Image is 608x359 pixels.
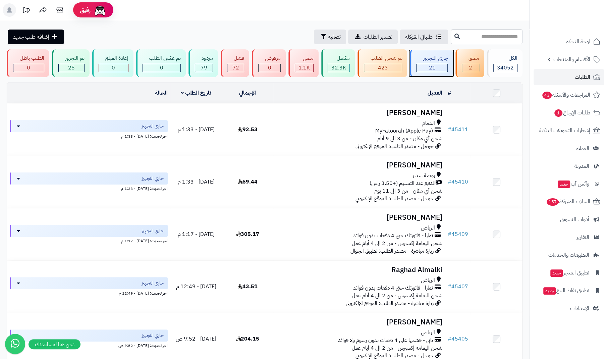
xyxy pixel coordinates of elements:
[539,126,590,135] span: إشعارات التحويلات البنكية
[447,230,468,238] a: #45409
[201,64,207,72] span: 79
[276,161,442,169] h3: [PERSON_NAME]
[345,299,433,307] span: زيارة مباشرة - مصدر الطلب: الموقع الإلكتروني
[447,283,468,291] a: #45407
[447,125,451,134] span: #
[558,181,570,188] span: جديد
[416,54,448,62] div: جاري التجهيز
[469,64,472,72] span: 2
[447,335,468,343] a: #45405
[298,64,310,72] span: 1.1K
[195,64,213,72] div: 79
[534,194,604,210] a: السلات المتروكة157
[258,54,281,62] div: مرفوض
[348,30,398,44] a: تصدير الطلبات
[143,54,181,62] div: تم عكس الطلب
[10,342,168,349] div: اخر تحديث: [DATE] - 9:52 ص
[557,179,589,189] span: وآتس آب
[422,119,435,127] span: الدمام
[543,286,589,295] span: تطبيق نقاط البيع
[328,54,350,62] div: مكتمل
[534,247,604,263] a: التطبيقات والخدمات
[142,227,164,234] span: جاري التجهيز
[447,283,451,291] span: #
[238,125,258,134] span: 92.53
[8,30,64,44] a: إضافة طلب جديد
[10,185,168,192] div: اخر تحديث: [DATE] - 1:33 م
[542,92,552,99] span: 43
[13,54,44,62] div: الطلب باطل
[268,64,271,72] span: 0
[142,123,164,130] span: جاري التجهيز
[553,55,590,64] span: الأقسام والمنتجات
[356,49,409,77] a: تم شحن الطلب 423
[351,344,442,352] span: شحن اليمامة إكسبرس - من 2 الى 4 أيام عمل
[51,49,91,77] a: تم التجهيز 25
[421,329,435,337] span: الرياض
[462,64,479,72] div: 2
[375,127,433,135] span: MyFatoorah (Apple Pay)
[570,304,589,313] span: الإعدادات
[547,198,559,206] span: 157
[238,178,258,186] span: 69.44
[328,64,349,72] div: 32312
[93,3,107,17] img: ai-face.png
[176,335,216,343] span: [DATE] - 9:52 ص
[10,132,168,139] div: اخر تحديث: [DATE] - 1:33 م
[412,172,435,179] span: روضة سدير
[378,64,388,72] span: 423
[534,176,604,192] a: وآتس آبجديد
[351,239,442,247] span: شحن اليمامة إكسبرس - من 2 الى 4 أيام عمل
[565,37,590,46] span: لوحة التحكم
[276,318,442,326] h3: [PERSON_NAME]
[542,90,590,100] span: المراجعات والأسئلة
[377,135,442,143] span: شحن أي مكان - من 3 الى 9 أيام
[13,64,44,72] div: 0
[534,105,604,121] a: طلبات الإرجاع1
[534,69,604,85] a: الطلبات
[276,266,442,274] h3: Raghad Almalki
[176,283,216,291] span: [DATE] - 12:49 م
[486,49,524,77] a: الكل34052
[295,64,313,72] div: 1118
[546,197,590,206] span: السلات المتروكة
[328,33,341,41] span: تصفية
[543,287,556,295] span: جديد
[534,34,604,50] a: لوحة التحكم
[236,335,259,343] span: 204.15
[353,232,433,240] span: تمارا - فاتورتك حتى 4 دفعات بدون فوائد
[59,64,84,72] div: 25
[219,49,251,77] a: فشل 72
[10,237,168,244] div: اخر تحديث: [DATE] - 1:17 م
[178,125,215,134] span: [DATE] - 1:33 م
[251,49,287,77] a: مرفوض 0
[58,54,85,62] div: تم التجهيز
[417,64,447,72] div: 21
[195,54,213,62] div: مردود
[232,64,239,72] span: 72
[80,6,91,14] span: رفيق
[534,283,604,299] a: تطبيق نقاط البيعجديد
[364,54,402,62] div: تم شحن الطلب
[454,49,486,77] a: معلق 2
[338,337,433,344] span: تابي - قسّمها على 4 دفعات بدون رسوم ولا فوائد
[574,161,589,171] span: المدونة
[320,49,356,77] a: مكتمل 32.3K
[462,54,479,62] div: معلق
[13,33,49,41] span: إضافة طلب جديد
[178,230,215,238] span: [DATE] - 1:17 م
[534,229,604,245] a: التقارير
[142,175,164,182] span: جاري التجهيز
[227,54,244,62] div: فشل
[178,178,215,186] span: [DATE] - 1:33 م
[276,214,442,221] h3: [PERSON_NAME]
[534,158,604,174] a: المدونة
[560,215,589,224] span: أدوات التسويق
[5,49,51,77] a: الطلب باطل 0
[238,283,258,291] span: 43.51
[91,49,135,77] a: إعادة المبلغ 0
[351,292,442,300] span: شحن اليمامة إكسبرس - من 2 الى 4 أيام عمل
[99,64,128,72] div: 0
[447,125,468,134] a: #45411
[497,64,514,72] span: 34052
